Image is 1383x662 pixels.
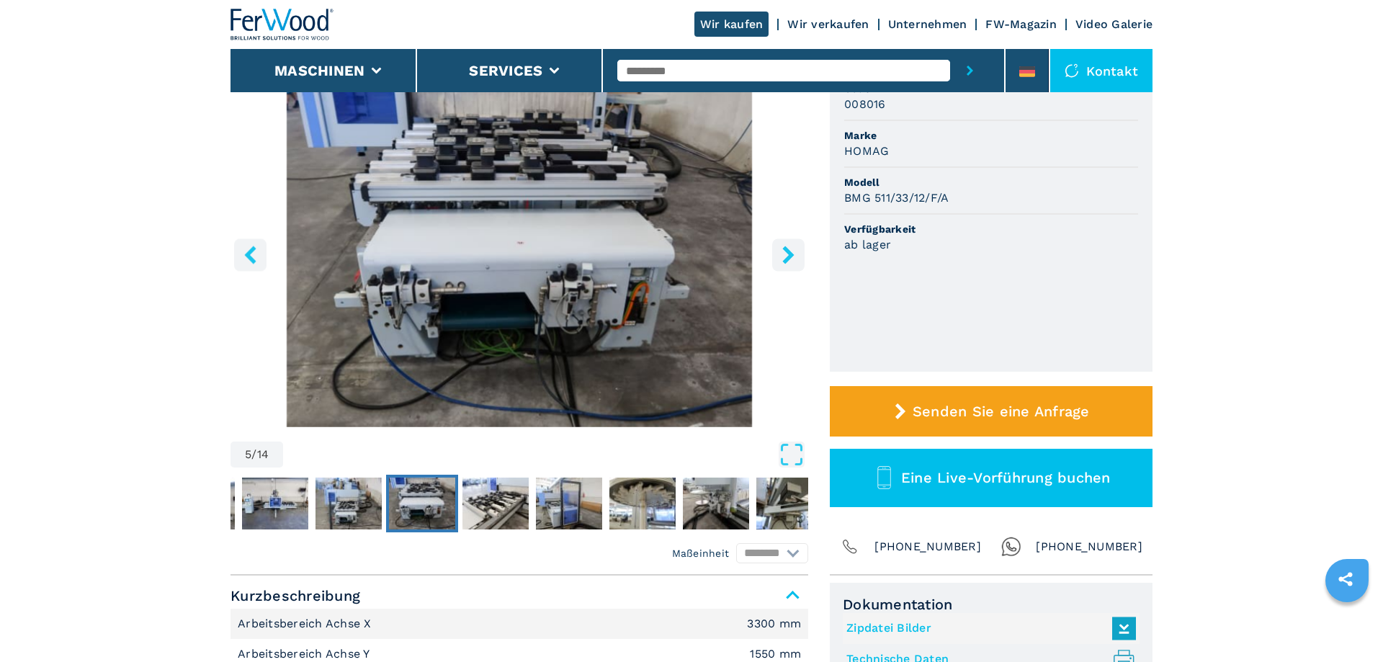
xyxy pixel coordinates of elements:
button: Go to Slide 7 [533,475,605,532]
button: Go to Slide 8 [607,475,679,532]
span: Marke [844,128,1138,143]
button: Go to Slide 3 [239,475,311,532]
em: 3300 mm [747,618,801,630]
button: Go to Slide 10 [753,475,825,532]
img: 91c08a9aeeabad615a87f0fb2bfcdfc7 [462,478,529,529]
em: 1550 mm [750,648,801,660]
img: 895cb8a872f5054c6f68d59ffc1b1534 [683,478,749,529]
div: Go to Slide 5 [230,78,808,427]
span: [PHONE_NUMBER] [874,537,981,557]
span: 5 [245,449,251,460]
button: Go to Slide 4 [313,475,385,532]
p: Arbeitsbereich Achse Y [238,646,374,662]
h3: HOMAG [844,143,889,159]
span: Eine Live-Vorführung buchen [901,469,1111,486]
img: Phone [840,537,860,557]
button: Services [469,62,542,79]
button: Eine Live-Vorführung buchen [830,449,1152,507]
span: Kurzbeschreibung [230,583,808,609]
a: sharethis [1328,561,1364,597]
span: Senden Sie eine Anfrage [913,403,1090,420]
h3: 008016 [844,96,886,112]
h3: BMG 511/33/12/F/A [844,189,949,206]
span: Verfügbarkeit [844,222,1138,236]
button: Maschinen [274,62,364,79]
img: Kontakt [1065,63,1079,78]
img: 56575d1d05e842a42df758f6bf02af4f [609,478,676,529]
button: submit-button [950,49,990,92]
button: Senden Sie eine Anfrage [830,386,1152,437]
span: 14 [257,449,269,460]
img: da4505db4fd714c0904cb74765ce459c [315,478,382,529]
a: Video Galerie [1075,17,1152,31]
p: Arbeitsbereich Achse X [238,616,375,632]
img: Whatsapp [1001,537,1021,557]
div: Kontakt [1050,49,1152,92]
button: Go to Slide 5 [386,475,458,532]
img: 1ecf155a75ff06bc8627244eb42c2236 [536,478,602,529]
span: Modell [844,175,1138,189]
span: [PHONE_NUMBER] [1036,537,1142,557]
a: FW-Magazin [985,17,1057,31]
img: 5-Achs-Bearbeitungszentrum HOMAG BMG 511/33/12/F/A [230,78,808,427]
iframe: Chat [1322,597,1372,651]
button: Open Fullscreen [287,442,805,468]
img: 67c5477c42e421ef0da70285cba1b8ed [756,478,823,529]
span: / [251,449,256,460]
img: 0af9e3daf7b2aa148b51c38d9c2d2f85 [389,478,455,529]
a: Wir verkaufen [787,17,869,31]
button: Go to Slide 9 [680,475,752,532]
em: Maßeinheit [672,546,730,560]
button: left-button [234,238,267,271]
img: Ferwood [230,9,334,40]
h3: ab lager [844,236,891,253]
a: Zipdatei Bilder [846,617,1129,640]
span: Dokumentation [843,596,1140,613]
button: Go to Slide 6 [460,475,532,532]
img: fa7e6aba78aab7f999e95e455cd8a2cf [242,478,308,529]
a: Unternehmen [888,17,967,31]
nav: Thumbnail Navigation [92,475,670,532]
a: Wir kaufen [694,12,769,37]
button: right-button [772,238,805,271]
